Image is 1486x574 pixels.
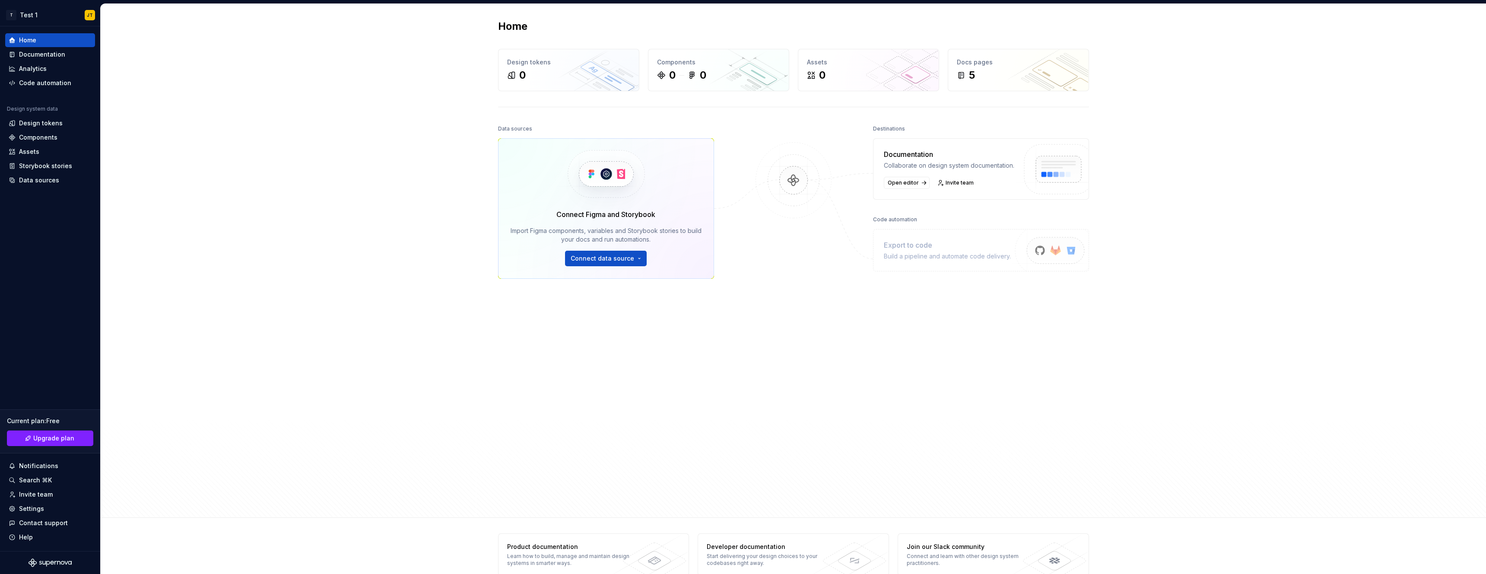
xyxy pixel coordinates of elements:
div: Destinations [873,123,905,135]
div: Import Figma components, variables and Storybook stories to build your docs and run automations. [511,226,702,244]
a: Upgrade plan [7,430,93,446]
div: Settings [19,504,44,513]
div: Start delivering your design choices to your codebases right away. [707,553,832,567]
div: Build a pipeline and automate code delivery. [884,252,1011,261]
div: Storybook stories [19,162,72,170]
div: Design system data [7,105,58,112]
button: Search ⌘K [5,473,95,487]
a: Components [5,131,95,144]
a: Invite team [5,488,95,501]
a: Docs pages5 [948,49,1089,91]
a: Analytics [5,62,95,76]
div: 0 [669,68,676,82]
div: Docs pages [957,58,1080,67]
div: 0 [819,68,826,82]
h2: Home [498,19,527,33]
span: Open editor [888,179,919,186]
div: 5 [969,68,975,82]
div: Components [19,133,57,142]
div: Assets [807,58,930,67]
div: Help [19,533,33,542]
div: Product documentation [507,542,633,551]
div: Invite team [19,490,53,499]
a: Home [5,33,95,47]
div: Documentation [19,50,65,59]
div: Contact support [19,519,68,527]
div: Data sources [498,123,532,135]
button: Notifications [5,459,95,473]
div: Home [19,36,36,45]
a: Invite team [935,177,978,189]
div: Data sources [19,176,59,185]
a: Design tokens [5,116,95,130]
a: Open editor [884,177,930,189]
div: Developer documentation [707,542,832,551]
div: Design tokens [507,58,630,67]
a: Assets [5,145,95,159]
div: Notifications [19,462,58,470]
div: Code automation [873,214,917,226]
a: Code automation [5,76,95,90]
div: Assets [19,147,39,156]
div: 0 [519,68,526,82]
div: Join our Slack community [907,542,1032,551]
div: Analytics [19,64,47,73]
div: Documentation [884,149,1014,159]
div: Learn how to build, manage and maintain design systems in smarter ways. [507,553,633,567]
div: JT [87,12,93,19]
div: Design tokens [19,119,63,128]
div: Export to code [884,240,1011,250]
div: Test 1 [20,11,38,19]
a: Components00 [648,49,789,91]
span: Connect data source [571,254,634,263]
div: Connect and learn with other design system practitioners. [907,553,1032,567]
div: Components [657,58,780,67]
a: Storybook stories [5,159,95,173]
div: Search ⌘K [19,476,52,485]
button: Connect data source [565,251,647,266]
svg: Supernova Logo [29,558,72,567]
span: Upgrade plan [33,434,74,443]
a: Data sources [5,173,95,187]
a: Design tokens0 [498,49,639,91]
div: Connect Figma and Storybook [556,209,655,220]
div: Code automation [19,79,71,87]
div: 0 [700,68,706,82]
a: Documentation [5,48,95,61]
span: Invite team [946,179,974,186]
button: TTest 1JT [2,6,98,24]
button: Contact support [5,516,95,530]
button: Help [5,530,95,544]
a: Assets0 [798,49,939,91]
div: Current plan : Free [7,417,93,425]
div: Collaborate on design system documentation. [884,161,1014,170]
a: Settings [5,502,95,516]
div: T [6,10,16,20]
